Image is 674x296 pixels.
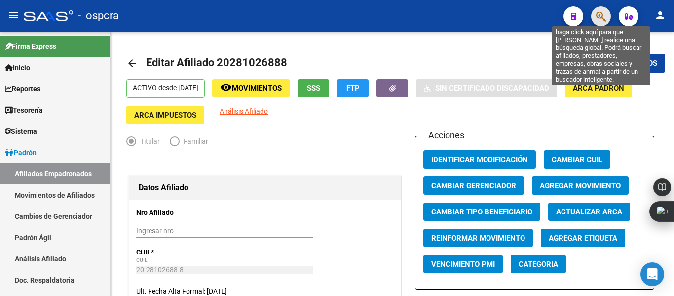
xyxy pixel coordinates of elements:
[640,262,664,286] div: Open Intercom Messenger
[541,229,625,247] button: Agregar Etiqueta
[126,57,138,69] mat-icon: arrow_back
[5,147,37,158] span: Padrón
[78,5,119,27] span: - ospcra
[552,155,602,164] span: Cambiar CUIL
[346,84,360,93] span: FTP
[576,57,588,69] mat-icon: save
[568,54,665,72] button: Guardar cambios
[423,255,503,273] button: Vencimiento PMI
[134,111,196,120] span: ARCA Impuestos
[5,126,37,137] span: Sistema
[337,79,369,97] button: FTP
[5,84,40,94] span: Reportes
[220,82,232,93] mat-icon: remove_red_eye
[423,203,540,221] button: Cambiar Tipo Beneficiario
[126,79,205,98] p: ACTIVO desde [DATE]
[435,84,549,93] span: Sin Certificado Discapacidad
[298,79,329,97] button: SSS
[212,79,290,97] button: Movimientos
[431,234,525,243] span: Reinformar Movimiento
[146,56,287,69] span: Editar Afiliado 20281026888
[532,176,629,195] button: Agregar Movimiento
[136,247,213,257] p: CUIL
[588,59,657,68] span: Guardar cambios
[139,180,391,196] h1: Datos Afiliado
[556,208,622,216] span: Actualizar ARCA
[540,181,621,190] span: Agregar Movimiento
[5,62,30,73] span: Inicio
[126,139,218,147] mat-radio-group: Elija una opción
[416,79,557,97] button: Sin Certificado Discapacidad
[180,136,208,147] span: Familiar
[232,84,282,93] span: Movimientos
[431,181,516,190] span: Cambiar Gerenciador
[423,176,524,195] button: Cambiar Gerenciador
[136,207,213,218] p: Nro Afiliado
[8,9,20,21] mat-icon: menu
[423,229,533,247] button: Reinformar Movimiento
[544,150,610,169] button: Cambiar CUIL
[5,105,43,116] span: Tesorería
[126,106,204,124] button: ARCA Impuestos
[136,136,160,147] span: Titular
[423,128,468,142] h3: Acciones
[5,41,56,52] span: Firma Express
[549,234,617,243] span: Agregar Etiqueta
[565,79,632,97] button: ARCA Padrón
[548,203,630,221] button: Actualizar ARCA
[519,260,558,269] span: Categoria
[511,255,566,273] button: Categoria
[431,260,495,269] span: Vencimiento PMI
[423,150,536,169] button: Identificar Modificación
[220,107,268,115] span: Análisis Afiliado
[307,84,320,93] span: SSS
[654,9,666,21] mat-icon: person
[431,155,528,164] span: Identificar Modificación
[573,84,624,93] span: ARCA Padrón
[431,208,532,216] span: Cambiar Tipo Beneficiario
